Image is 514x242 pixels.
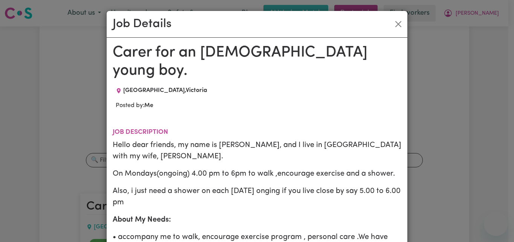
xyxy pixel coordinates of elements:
[144,103,153,109] b: Me
[392,18,404,30] button: Close
[113,168,401,179] p: On Mondays(ongoing) 4.00 pm to 6pm to walk ,encourage exercise and a shower.
[116,103,153,109] span: Posted by:
[113,128,401,136] h2: Job description
[113,139,401,162] p: Hello dear friends, my name is [PERSON_NAME], and I live in [GEOGRAPHIC_DATA] with my wife, [PERS...
[113,185,401,208] p: Also, i just need a shower on each [DATE] onging if you live close by say 5.00 to 6.00 pm
[113,216,171,224] strong: About My Needs:
[484,212,508,236] iframe: Button to launch messaging window, conversation in progress
[113,17,171,31] h2: Job Details
[123,87,207,93] span: [GEOGRAPHIC_DATA] , Victoria
[113,86,210,95] div: Job location: HEIDELBERG HEIGHTS, Victoria
[113,44,401,80] h1: Carer for an [DEMOGRAPHIC_DATA] young boy.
